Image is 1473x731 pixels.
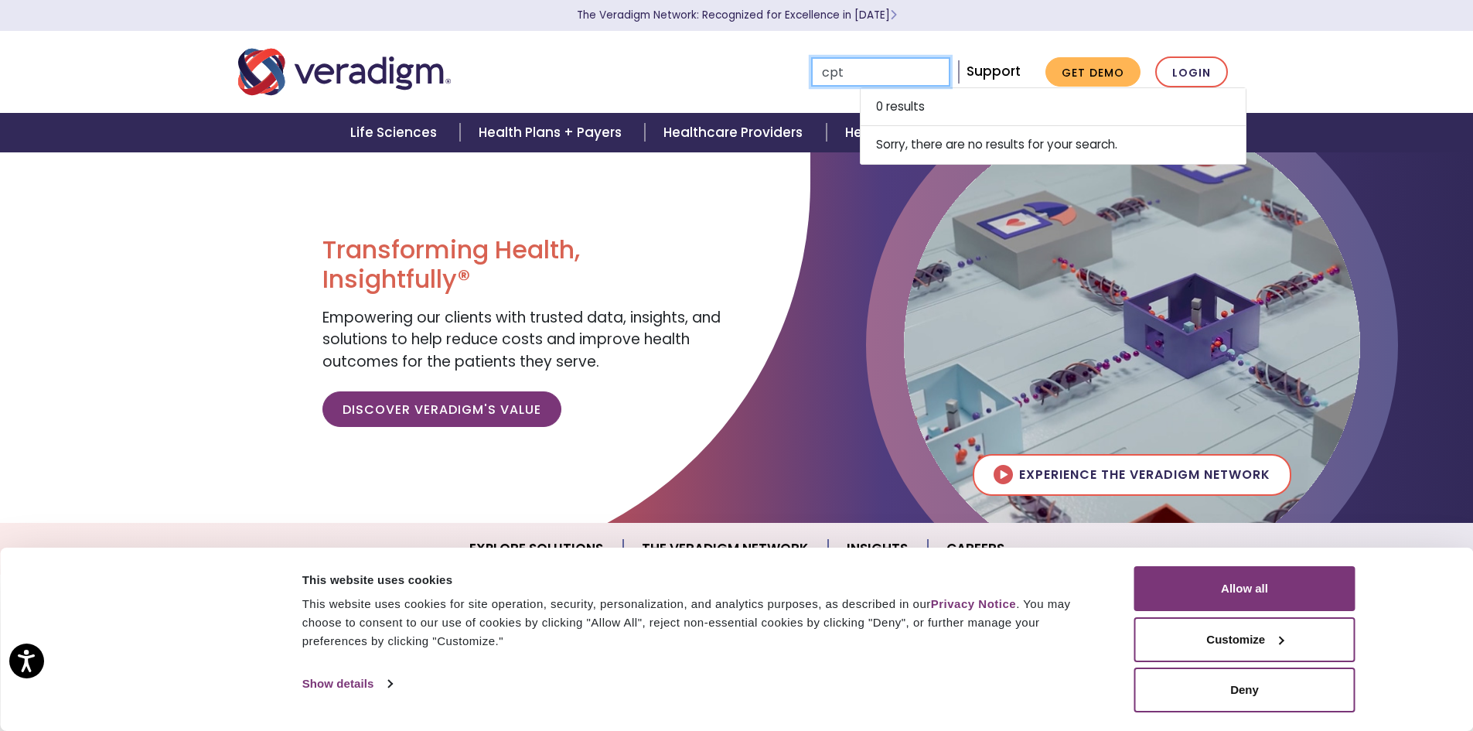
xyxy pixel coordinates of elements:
[332,113,460,152] a: Life Sciences
[645,113,826,152] a: Healthcare Providers
[967,62,1021,80] a: Support
[302,672,392,695] a: Show details
[931,597,1016,610] a: Privacy Notice
[828,529,928,569] a: Insights
[827,113,985,152] a: Health IT Vendors
[238,46,451,97] img: Veradigm logo
[890,8,897,22] span: Learn More
[322,235,725,295] h1: Transforming Health, Insightfully®
[811,57,950,87] input: Search
[302,571,1100,589] div: This website uses cookies
[1155,56,1228,88] a: Login
[322,307,721,372] span: Empowering our clients with trusted data, insights, and solutions to help reduce costs and improv...
[1134,566,1355,611] button: Allow all
[451,529,623,569] a: Explore Solutions
[860,126,1246,164] li: Sorry, there are no results for your search.
[928,529,1023,569] a: Careers
[860,87,1246,126] li: 0 results
[1134,668,1355,712] button: Deny
[1176,620,1454,712] iframe: Drift Chat Widget
[577,8,897,22] a: The Veradigm Network: Recognized for Excellence in [DATE]Learn More
[1134,617,1355,662] button: Customize
[460,113,645,152] a: Health Plans + Payers
[1045,57,1141,87] a: Get Demo
[322,391,561,427] a: Discover Veradigm's Value
[623,529,828,569] a: The Veradigm Network
[302,595,1100,651] div: This website uses cookies for site operation, security, personalization, and analytics purposes, ...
